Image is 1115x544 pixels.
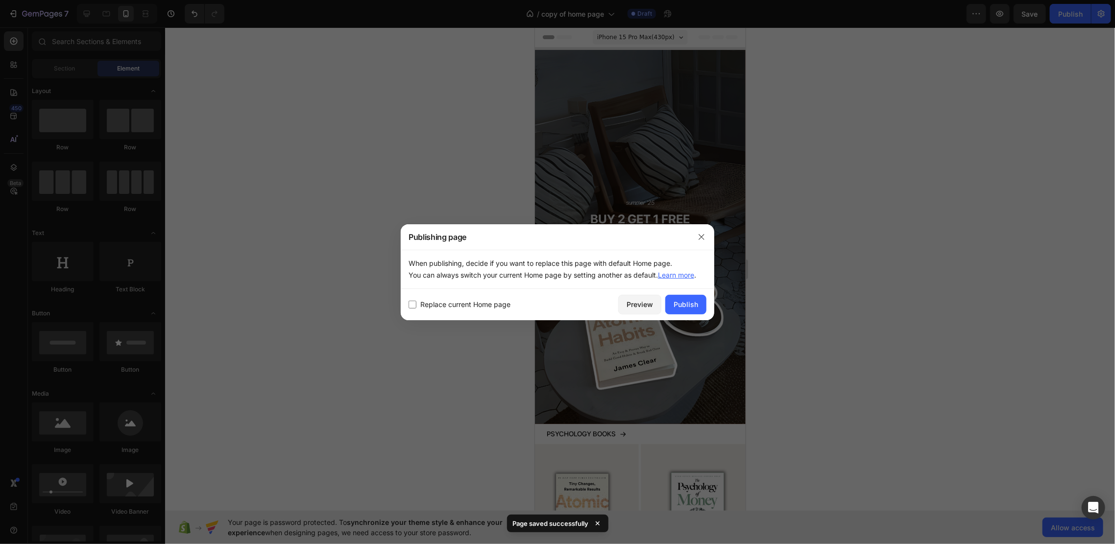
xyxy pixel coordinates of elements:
[7,224,203,233] h2: SHOP ONLINE NOW
[409,258,706,281] p: When publishing, decide if you want to replace this page with default Home page. You can always s...
[618,295,661,314] button: Preview
[7,171,203,181] h2: summer '25
[401,224,689,250] div: Publishing page
[62,5,140,15] span: iPhone 15 Pro Max ( 430 px)
[88,207,122,218] p: SHOP NOW
[513,519,589,528] p: Page saved successfully
[56,206,154,220] a: SHOP NOW
[665,295,706,314] button: Publish
[7,183,203,201] h2: BUY 2 GET 1 FREE
[658,271,694,279] a: Learn more
[420,299,510,310] span: Replace current Home page
[12,401,81,413] p: PSYCHOLOGY BOOKS
[627,299,653,309] div: Preview
[1082,496,1105,520] div: Open Intercom Messenger
[674,299,698,309] div: Publish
